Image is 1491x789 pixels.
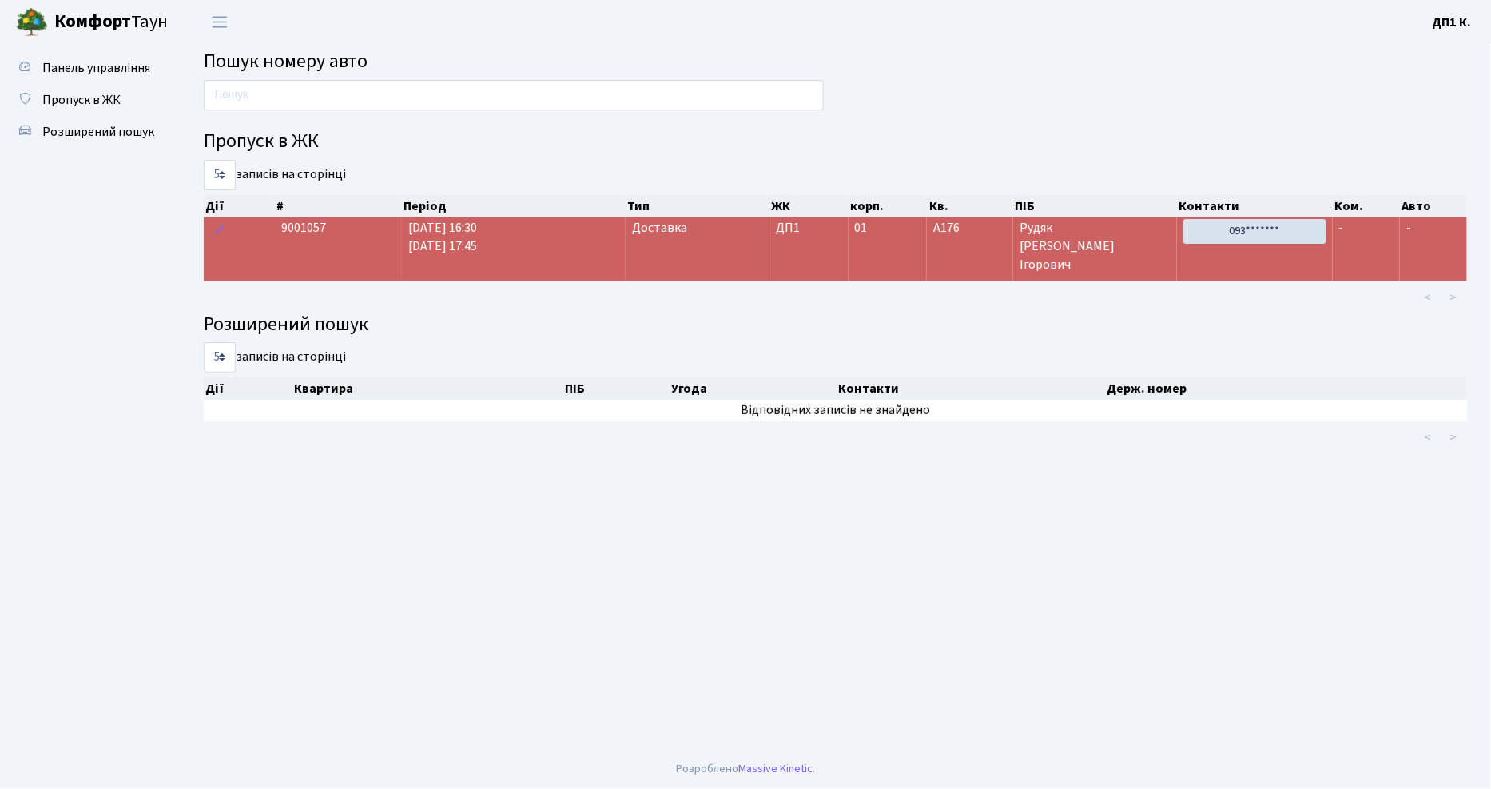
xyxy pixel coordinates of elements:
label: записів на сторінці [204,342,346,373]
input: Пошук [204,80,824,110]
th: ПІБ [563,377,670,400]
span: Таун [54,9,168,36]
a: Редагувати [210,219,229,244]
span: Пропуск в ЖК [42,91,121,109]
th: Період [402,195,626,217]
th: # [275,195,402,217]
b: ДП1 К. [1433,14,1472,31]
a: Massive Kinetic [738,760,813,777]
th: ПІБ [1013,195,1177,217]
span: Розширений пошук [42,123,154,141]
span: - [1339,219,1344,237]
label: записів на сторінці [204,160,346,190]
th: Дії [204,195,275,217]
span: 01 [855,219,868,237]
span: 9001057 [281,219,326,237]
span: А176 [933,219,1007,237]
th: Ком. [1333,195,1400,217]
th: Тип [626,195,770,217]
th: Авто [1401,195,1468,217]
span: Доставка [632,219,687,237]
th: Держ. номер [1105,377,1467,400]
h4: Пропуск в ЖК [204,130,1467,153]
th: Угода [670,377,837,400]
select: записів на сторінці [204,342,236,373]
th: ЖК [770,195,849,217]
th: корп. [849,195,928,217]
select: записів на сторінці [204,160,236,190]
td: Відповідних записів не знайдено [204,400,1467,421]
a: Розширений пошук [8,116,168,148]
span: - [1406,219,1411,237]
span: Рудяк [PERSON_NAME] Ігорович [1020,219,1171,274]
span: Пошук номеру авто [204,47,368,75]
span: ДП1 [776,219,841,237]
div: Розроблено . [676,760,815,778]
th: Квартира [292,377,563,400]
a: ДП1 К. [1433,13,1472,32]
th: Дії [204,377,292,400]
th: Контакти [1177,195,1333,217]
th: Контакти [837,377,1105,400]
span: Панель управління [42,59,150,77]
b: Комфорт [54,9,131,34]
span: [DATE] 16:30 [DATE] 17:45 [408,219,477,255]
a: Панель управління [8,52,168,84]
h4: Розширений пошук [204,313,1467,337]
a: Пропуск в ЖК [8,84,168,116]
button: Переключити навігацію [200,9,240,35]
img: logo.png [16,6,48,38]
th: Кв. [928,195,1014,217]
